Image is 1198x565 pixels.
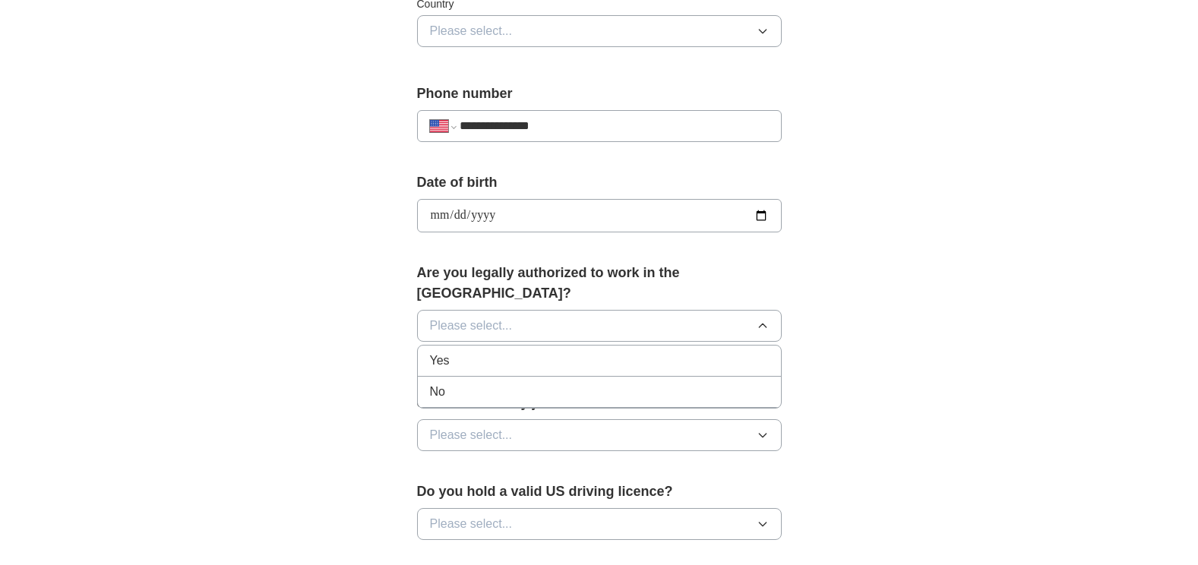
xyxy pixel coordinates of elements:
span: Please select... [430,515,513,533]
span: Please select... [430,317,513,335]
button: Please select... [417,310,782,342]
button: Please select... [417,419,782,451]
span: Please select... [430,22,513,40]
button: Please select... [417,15,782,47]
label: Date of birth [417,172,782,193]
label: Phone number [417,84,782,104]
label: Are you legally authorized to work in the [GEOGRAPHIC_DATA]? [417,263,782,304]
span: Yes [430,352,450,370]
label: Do you hold a valid US driving licence? [417,481,782,502]
span: Please select... [430,426,513,444]
button: Please select... [417,508,782,540]
span: No [430,383,445,401]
